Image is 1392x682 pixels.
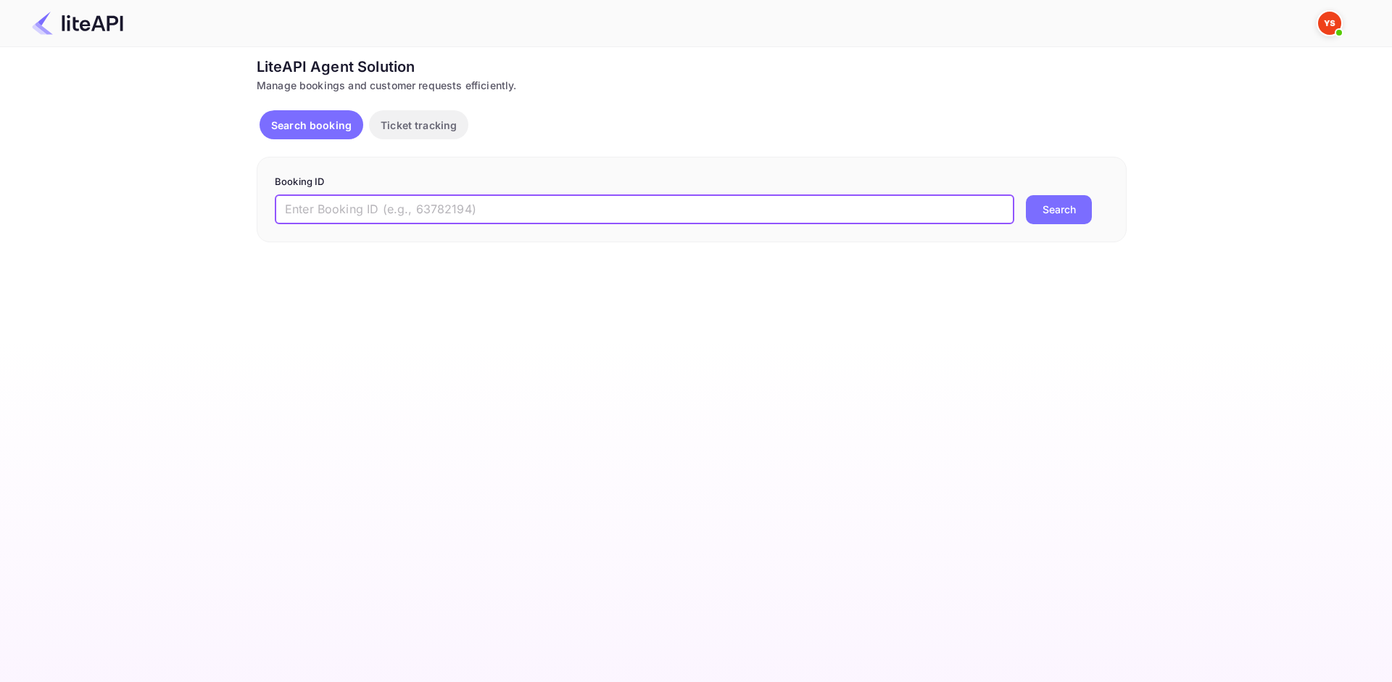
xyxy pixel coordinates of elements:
[271,118,352,133] p: Search booking
[275,195,1014,224] input: Enter Booking ID (e.g., 63782194)
[1318,12,1341,35] img: Yandex Support
[275,175,1109,189] p: Booking ID
[1026,195,1092,224] button: Search
[381,118,457,133] p: Ticket tracking
[257,78,1127,93] div: Manage bookings and customer requests efficiently.
[32,12,123,35] img: LiteAPI Logo
[257,56,1127,78] div: LiteAPI Agent Solution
